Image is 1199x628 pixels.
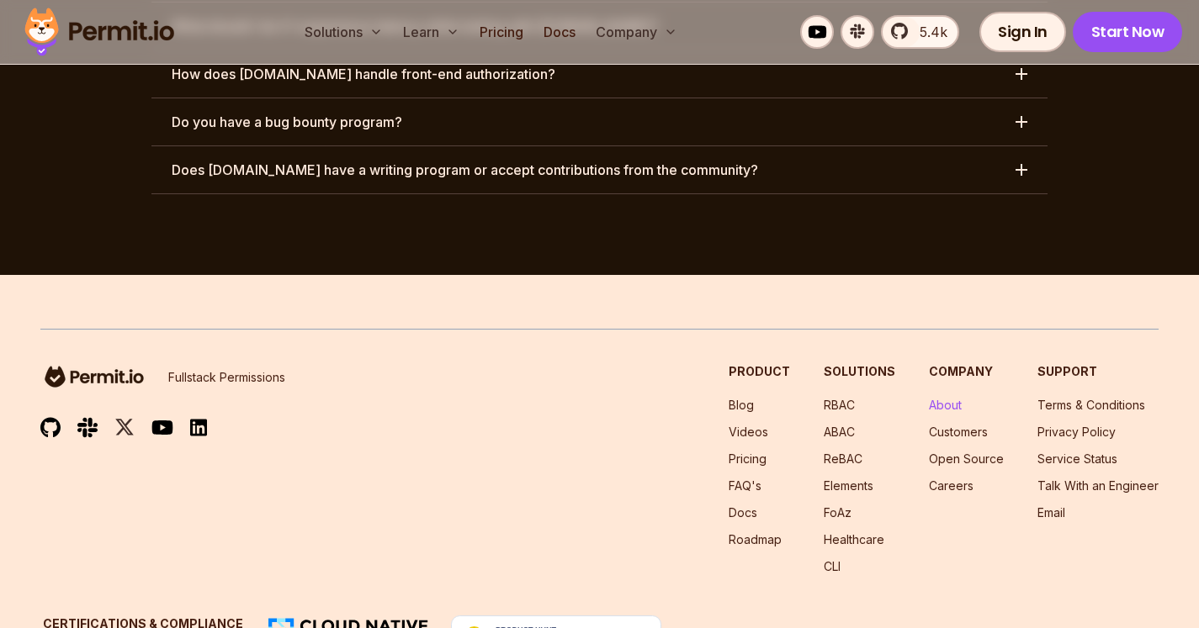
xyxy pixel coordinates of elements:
[729,478,761,493] a: FAQ's
[929,425,988,439] a: Customers
[151,146,1048,193] button: Does [DOMAIN_NAME] have a writing program or accept contributions from the community?
[396,15,466,49] button: Learn
[729,505,757,520] a: Docs
[77,416,98,439] img: slack
[824,505,852,520] a: FoAz
[17,3,182,61] img: Permit logo
[114,417,135,438] img: twitter
[824,559,841,573] a: CLI
[1037,478,1159,493] a: Talk With an Engineer
[929,363,1004,380] h3: Company
[824,398,855,412] a: RBAC
[151,418,173,437] img: youtube
[40,417,61,438] img: github
[1037,363,1159,380] h3: Support
[1037,451,1117,466] a: Service Status
[1073,12,1183,52] a: Start Now
[929,451,1004,466] a: Open Source
[929,478,974,493] a: Careers
[824,451,862,466] a: ReBAC
[881,15,959,49] a: 5.4k
[190,418,207,437] img: linkedin
[1037,425,1116,439] a: Privacy Policy
[1037,398,1145,412] a: Terms & Conditions
[824,478,873,493] a: Elements
[824,532,884,546] a: Healthcare
[151,98,1048,145] button: Do you have a bug bounty program?
[298,15,390,49] button: Solutions
[40,363,148,390] img: logo
[172,160,758,180] h3: Does [DOMAIN_NAME] have a writing program or accept contributions from the community?
[473,15,530,49] a: Pricing
[589,15,684,49] button: Company
[929,398,962,412] a: About
[729,532,782,546] a: Roadmap
[910,22,947,42] span: 5.4k
[172,112,402,132] h3: Do you have a bug bounty program?
[824,425,855,439] a: ABAC
[172,64,555,84] h3: How does [DOMAIN_NAME] handle front-end authorization?
[1037,505,1065,520] a: Email
[729,398,754,412] a: Blog
[537,15,582,49] a: Docs
[151,50,1048,98] button: How does [DOMAIN_NAME] handle front-end authorization?
[824,363,895,380] h3: Solutions
[729,363,790,380] h3: Product
[729,451,767,466] a: Pricing
[979,12,1066,52] a: Sign In
[168,369,285,386] p: Fullstack Permissions
[729,425,768,439] a: Videos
